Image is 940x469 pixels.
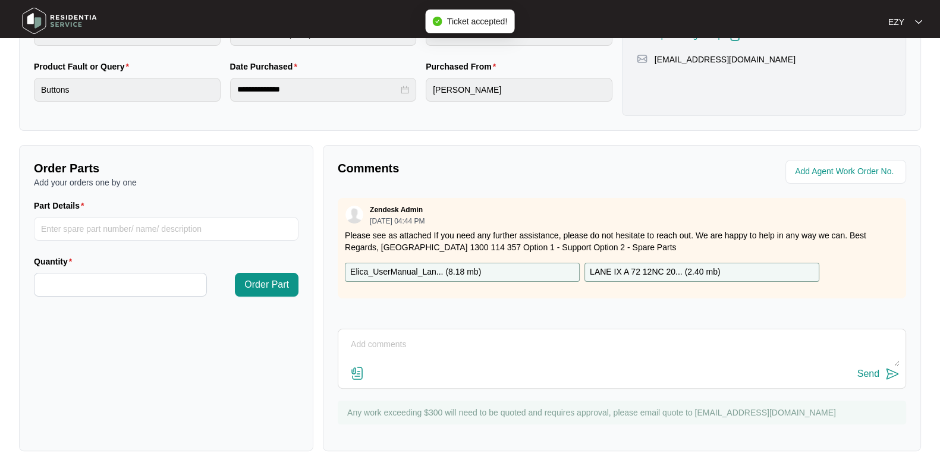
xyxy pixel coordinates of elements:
input: Purchased From [426,78,612,102]
p: [EMAIL_ADDRESS][DOMAIN_NAME] [655,53,796,65]
p: [DATE] 04:44 PM [370,218,425,225]
label: Part Details [34,200,89,212]
img: map-pin [637,53,647,64]
input: Quantity [34,273,206,296]
label: Quantity [34,256,77,267]
p: Zendesk Admin [370,205,423,215]
p: Order Parts [34,160,298,177]
input: Add Agent Work Order No. [795,165,899,179]
img: file-attachment-doc.svg [350,366,364,380]
label: Product Fault or Query [34,61,134,73]
button: Order Part [235,273,298,297]
p: Comments [338,160,614,177]
span: Order Part [244,278,289,292]
div: Send [857,369,879,379]
p: Any work exceeding $300 will need to be quoted and requires approval, please email quote to [EMAI... [347,407,900,418]
img: send-icon.svg [885,367,900,381]
p: EZY [888,16,904,28]
img: dropdown arrow [915,19,922,25]
input: Date Purchased [237,83,399,96]
p: LANE IX A 72 12NC 20... ( 2.40 mb ) [590,266,720,279]
label: Purchased From [426,61,501,73]
label: Date Purchased [230,61,302,73]
button: Send [857,366,900,382]
span: check-circle [433,17,442,26]
input: Part Details [34,217,298,241]
p: Elica_UserManual_Lan... ( 8.18 mb ) [350,266,481,279]
img: residentia service logo [18,3,101,39]
img: user.svg [345,206,363,224]
span: Ticket accepted! [447,17,507,26]
p: Please see as attached If you need any further assistance, please do not hesitate to reach out. W... [345,229,899,253]
input: Product Fault or Query [34,78,221,102]
p: Add your orders one by one [34,177,298,188]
